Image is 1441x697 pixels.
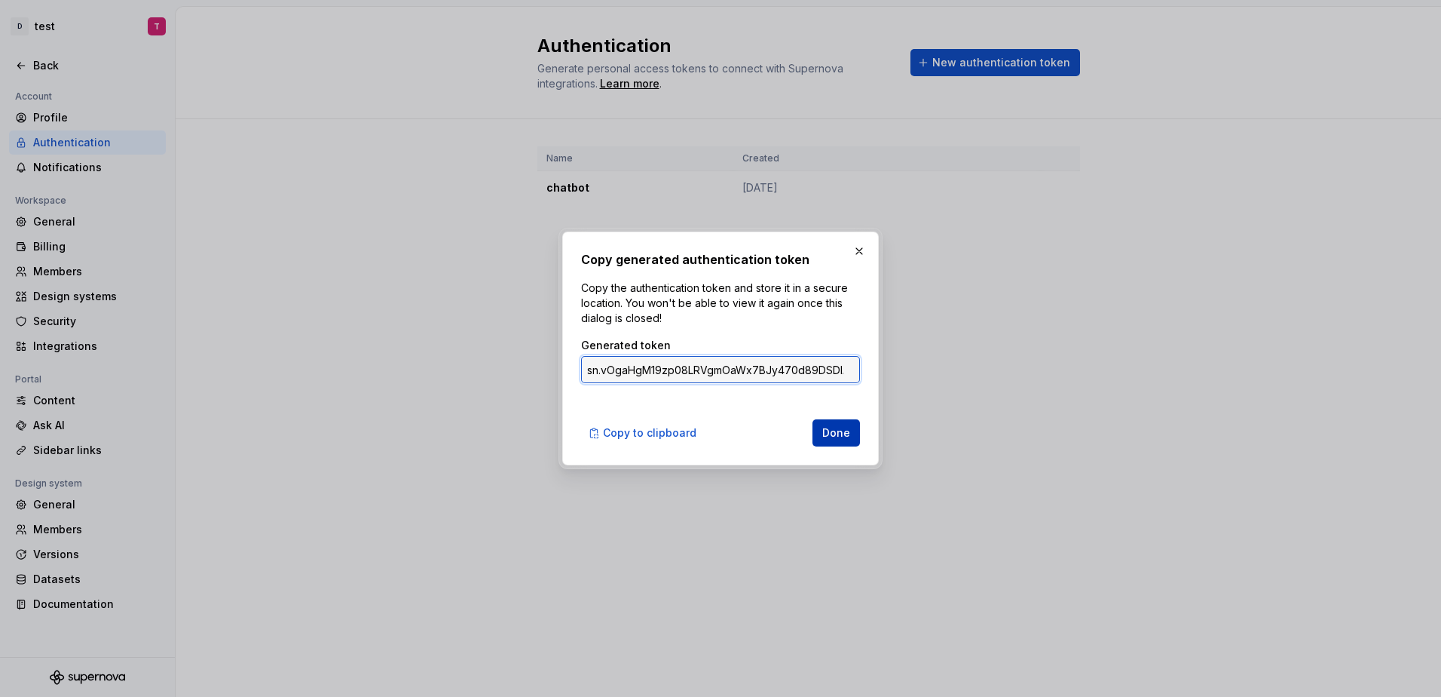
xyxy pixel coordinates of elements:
p: Copy the authentication token and store it in a secure location. You won't be able to view it aga... [581,281,860,326]
span: Copy to clipboard [603,425,696,441]
button: Done [812,419,860,447]
span: Done [822,425,850,441]
label: Generated token [581,338,671,353]
h2: Copy generated authentication token [581,250,860,269]
button: Copy to clipboard [581,419,706,447]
